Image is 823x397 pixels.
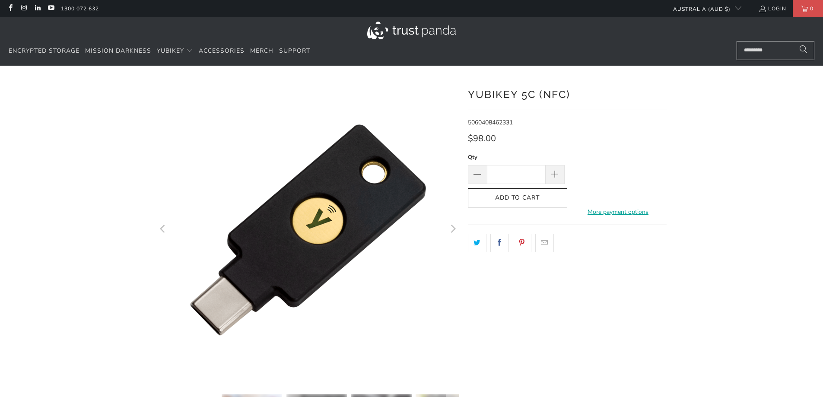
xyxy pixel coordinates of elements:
[85,47,151,55] span: Mission Darkness
[157,41,193,61] summary: YubiKey
[490,234,509,252] a: Share this on Facebook
[367,22,456,39] img: Trust Panda Australia
[157,79,459,381] img: YubiKey 5C (NFC) - Trust Panda
[250,41,273,61] a: Merch
[535,234,554,252] a: Email this to a friend
[156,79,170,381] button: Previous
[250,47,273,55] span: Merch
[468,85,667,102] h1: YubiKey 5C (NFC)
[279,41,310,61] a: Support
[279,47,310,55] span: Support
[793,41,814,60] button: Search
[47,5,54,12] a: Trust Panda Australia on YouTube
[61,4,99,13] a: 1300 072 632
[737,41,814,60] input: Search...
[468,152,565,162] label: Qty
[20,5,27,12] a: Trust Panda Australia on Instagram
[199,41,245,61] a: Accessories
[85,41,151,61] a: Mission Darkness
[9,41,310,61] nav: Translation missing: en.navigation.header.main_nav
[446,79,460,381] button: Next
[468,234,486,252] a: Share this on Twitter
[468,118,513,127] span: 5060408462331
[157,47,184,55] span: YubiKey
[477,194,558,202] span: Add to Cart
[34,5,41,12] a: Trust Panda Australia on LinkedIn
[9,41,79,61] a: Encrypted Storage
[468,188,567,208] button: Add to Cart
[6,5,14,12] a: Trust Panda Australia on Facebook
[199,47,245,55] span: Accessories
[9,47,79,55] span: Encrypted Storage
[570,207,667,217] a: More payment options
[759,4,786,13] a: Login
[468,133,496,144] span: $98.00
[513,234,531,252] a: Share this on Pinterest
